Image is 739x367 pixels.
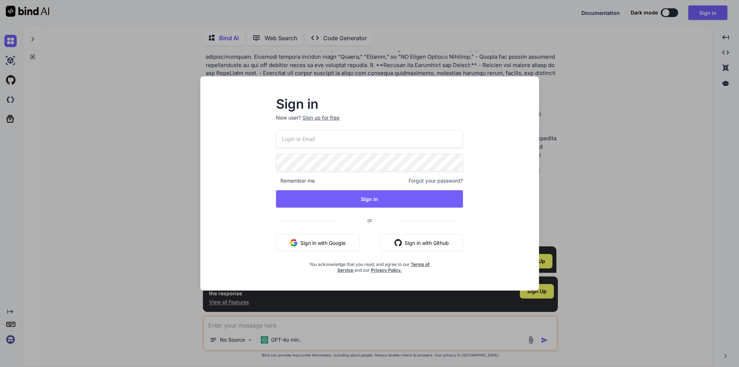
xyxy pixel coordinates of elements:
[380,234,463,251] button: Sign in with Github
[302,114,339,121] div: Sign up for free
[276,98,463,110] h2: Sign in
[276,234,360,251] button: Sign in with Google
[276,114,463,130] p: New user?
[276,177,315,184] span: Remember me
[307,257,432,273] div: You acknowledge that you read, and agree to our and our
[337,262,430,273] a: Terms of Service
[276,190,463,208] button: Sign In
[338,211,401,229] span: or
[394,239,402,246] img: github
[371,267,402,273] a: Privacy Policy.
[276,130,463,148] input: Login or Email
[290,239,297,246] img: google
[409,177,463,184] span: Forgot your password?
